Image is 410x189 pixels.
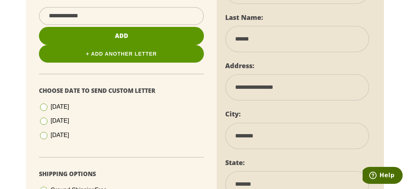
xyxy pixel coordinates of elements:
p: Shipping Options [39,169,204,179]
a: + Add Another Letter [39,45,204,63]
span: [DATE] [51,118,69,124]
span: [DATE] [51,132,69,138]
span: Add [115,32,128,40]
iframe: Opens a widget where you can find more information [363,167,403,185]
label: City: [225,109,241,118]
label: State: [225,158,245,167]
button: Add [39,27,204,45]
p: Choose Date To Send Custom Letter [39,85,204,96]
label: Last Name: [225,13,263,22]
label: Address: [225,61,254,70]
span: [DATE] [51,104,69,110]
